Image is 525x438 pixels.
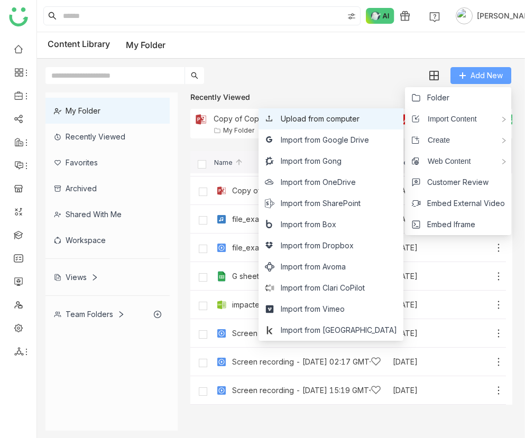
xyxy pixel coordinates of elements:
[411,198,505,209] button: Embed External Video
[214,127,221,134] img: folder.svg
[9,7,28,26] img: logo
[232,358,371,366] a: Screen recording - [DATE] 02:17 GMT+5:30
[265,134,369,146] button: Import from Google Drive
[195,113,207,126] img: Folder
[216,214,227,225] img: mp3.svg
[54,273,98,282] div: Views
[411,219,475,230] button: Embed Iframe
[281,198,361,209] span: Import from SharePoint
[427,92,449,104] span: Folder
[232,301,320,309] a: impacted-rooms-tenants
[216,385,227,396] img: mp4.svg
[281,303,345,315] span: Import from Vimeo
[393,301,446,309] div: [DATE]
[232,329,371,338] a: Screen recording - [DATE] 02:10 GMT+5:30
[265,219,336,230] button: Import from Box
[45,98,170,124] div: My Folder
[45,201,170,227] div: Shared with me
[281,113,360,125] span: Upload from computer
[216,300,227,310] img: csv.svg
[265,303,345,315] button: Import from Vimeo
[366,8,394,24] img: ask-buddy-normal.svg
[232,244,351,252] a: file_example_WEBM_1920_3_7MB
[265,176,356,188] button: Import from OneDrive
[223,126,254,134] div: My Folder
[265,324,397,336] button: Import from [GEOGRAPHIC_DATA]
[427,198,505,209] span: Embed External Video
[54,310,125,319] div: Team Folders
[420,134,450,146] span: Create
[214,159,243,166] span: Name
[471,70,503,81] span: Add New
[393,273,446,280] div: [DATE]
[281,134,369,146] span: Import from Google Drive
[281,219,336,230] span: Import from Box
[45,124,170,150] div: Recently Viewed
[450,67,511,84] button: Add New
[45,150,170,175] div: Favorites
[48,39,165,52] div: Content Library
[45,227,170,253] div: Workspace
[265,240,354,251] button: Import from Dropbox
[281,282,365,294] span: Import from Clari CoPilot
[216,243,227,253] img: mp4.svg
[265,113,360,125] button: Upload from computer
[190,92,512,101] div: Recently Viewed
[420,113,477,125] span: Import Content
[420,155,471,167] span: Web Content
[216,328,227,339] img: mp4.svg
[429,12,440,22] img: help.svg
[214,114,281,123] div: Copy of Copy of H2 '25 Product Roadmap.pptx
[232,215,314,223] a: file_example_MP3_5MG
[265,198,361,209] button: Import from SharePoint
[232,187,371,195] a: Copy of Copy of H2 '25 Product Roadmap.pptx
[393,358,446,366] div: [DATE]
[45,175,170,201] div: Archived
[232,272,270,281] a: G sheets 1
[393,387,446,394] div: [DATE]
[265,282,365,294] button: Import from Clari CoPilot
[216,357,227,367] img: mp4.svg
[126,40,165,50] a: My Folder
[281,155,342,167] span: Import from Gong
[427,219,475,230] span: Embed Iframe
[393,330,446,337] div: [DATE]
[411,176,489,188] button: Customer Review
[281,240,354,251] span: Import from Dropbox
[429,71,439,80] img: grid.svg
[265,155,342,167] button: Import from Gong
[265,261,346,273] button: Import from Avoma
[427,176,489,188] span: Customer Review
[216,185,227,196] img: pptx.svg
[281,176,356,188] span: Import from OneDrive
[281,324,397,336] span: Import from [GEOGRAPHIC_DATA]
[456,7,473,24] img: avatar
[281,261,346,273] span: Import from Avoma
[411,92,449,104] button: Folder
[216,271,227,282] img: g-xls.svg
[393,244,446,251] div: [DATE]
[232,386,371,395] a: Screen recording - [DATE] 15:19 GMT+5:30
[347,12,356,21] img: search-type.svg
[235,158,243,166] img: arrow-up.svg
